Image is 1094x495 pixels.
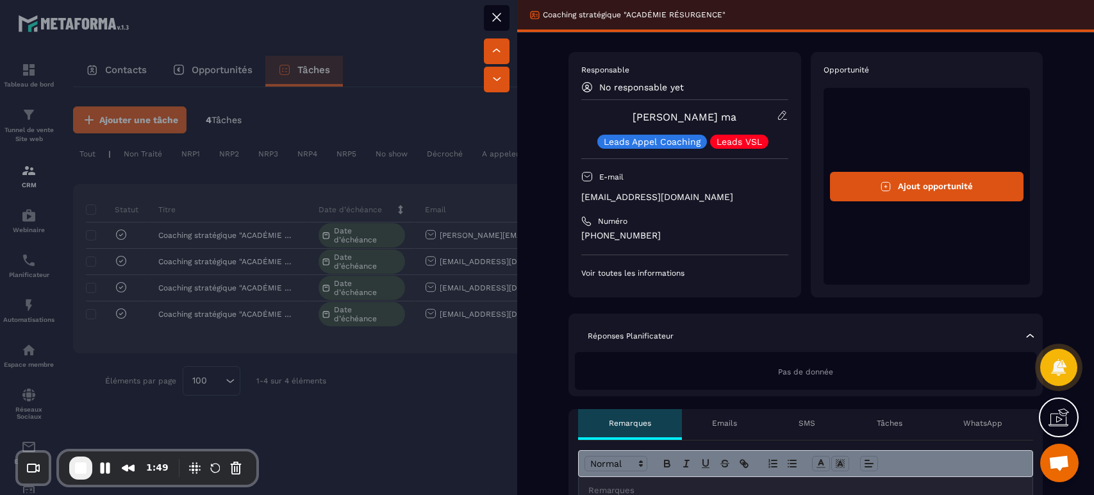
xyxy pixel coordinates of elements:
[581,191,788,203] p: [EMAIL_ADDRESS][DOMAIN_NAME]
[543,10,725,20] p: Coaching stratégique "ACADÉMIE RÉSURGENCE"
[633,111,736,123] a: [PERSON_NAME] ma
[599,172,624,182] p: E-mail
[598,216,627,226] p: Numéro
[599,82,684,92] p: No responsable yet
[824,65,1031,75] p: Opportunité
[877,418,902,428] p: Tâches
[609,418,651,428] p: Remarques
[604,137,700,146] p: Leads Appel Coaching
[581,268,788,278] p: Voir toutes les informations
[712,418,737,428] p: Emails
[799,418,815,428] p: SMS
[778,367,833,376] span: Pas de donnée
[588,331,674,341] p: Réponses Planificateur
[581,230,788,242] p: [PHONE_NUMBER]
[830,172,1024,201] button: Ajout opportunité
[581,65,788,75] p: Responsable
[1040,444,1079,482] div: Ouvrir le chat
[963,418,1002,428] p: WhatsApp
[717,137,762,146] p: Leads VSL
